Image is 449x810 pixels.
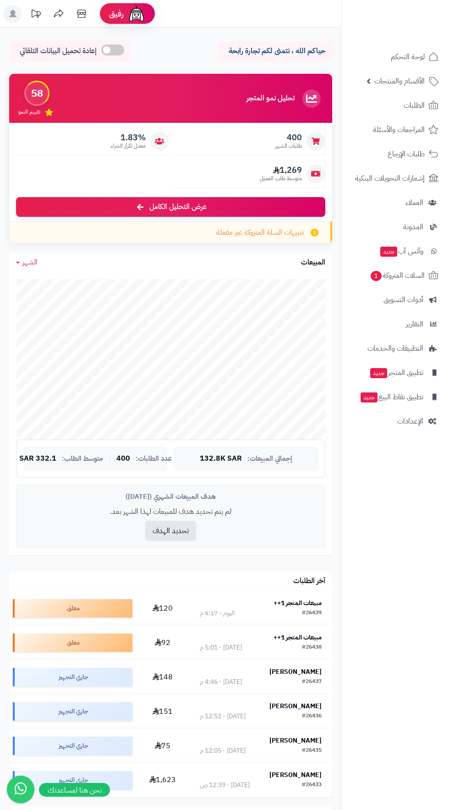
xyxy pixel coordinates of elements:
div: [DATE] - 12:53 م [200,712,246,721]
div: جاري التجهيز [13,668,132,686]
span: جديد [370,368,387,378]
span: جديد [380,247,397,257]
a: تحديثات المنصة [24,5,47,25]
div: #26437 [302,678,322,687]
div: #26436 [302,712,322,721]
span: المراجعات والأسئلة [373,123,425,136]
strong: مبيعات المتجر 1++ [274,633,322,642]
div: #26435 [302,746,322,755]
a: إشعارات التحويلات البنكية [347,167,444,189]
a: تطبيق نقاط البيعجديد [347,386,444,408]
div: [DATE] - 5:01 م [200,643,242,652]
span: إعادة تحميل البيانات التلقائي [20,46,97,56]
div: هدف المبيعات الشهري ([DATE]) [23,492,318,501]
span: عدد الطلبات: [136,455,172,463]
td: 92 [136,626,189,660]
img: ai-face.png [127,5,146,23]
span: متوسط الطلب: [62,455,103,463]
a: العملاء [347,192,444,214]
h3: المبيعات [301,259,325,267]
td: 148 [136,660,189,694]
button: تحديد الهدف [145,521,196,541]
h3: تحليل نمو المتجر [246,94,295,103]
a: التطبيقات والخدمات [347,337,444,359]
div: جاري التجهيز [13,737,132,755]
span: رفيق [109,8,124,19]
a: أدوات التسويق [347,289,444,311]
img: logo-2.png [387,26,440,45]
a: الشهر [16,257,38,268]
span: | [109,455,111,462]
a: الطلبات [347,94,444,116]
span: جديد [361,392,378,402]
span: الأقسام والمنتجات [374,75,425,88]
div: #26439 [302,609,322,618]
strong: [PERSON_NAME] [269,667,322,677]
div: [DATE] - 12:39 ص [200,781,250,790]
td: 1,623 [136,763,189,797]
span: الشهر [22,257,38,268]
span: معدل تكرار الشراء [111,142,146,150]
a: الإعدادات [347,410,444,432]
a: المراجعات والأسئلة [347,119,444,141]
p: لم يتم تحديد هدف للمبيعات لهذا الشهر بعد. [23,507,318,517]
span: عرض التحليل الكامل [149,202,207,212]
td: 75 [136,729,189,763]
div: جاري التجهيز [13,702,132,721]
a: عرض التحليل الكامل [16,197,325,217]
span: الإعدادات [397,415,423,428]
h3: آخر الطلبات [293,577,325,585]
div: جاري التجهيز [13,771,132,789]
span: لوحة التحكم [391,50,425,63]
div: معلق [13,599,132,617]
a: المدونة [347,216,444,238]
span: تقييم النمو [18,108,40,116]
span: إجمالي المبيعات: [247,455,292,463]
td: 120 [136,591,189,625]
td: 151 [136,694,189,728]
span: السلات المتروكة [370,269,425,282]
span: طلبات الشهر [275,142,302,150]
span: 1.83% [111,132,146,143]
a: لوحة التحكم [347,46,444,68]
span: تنبيهات السلة المتروكة غير مفعلة [216,227,304,238]
span: وآتس آب [379,245,423,258]
span: العملاء [405,196,423,209]
a: طلبات الإرجاع [347,143,444,165]
span: 332.1 SAR [19,455,56,463]
span: متوسط طلب العميل [260,175,302,182]
a: تطبيق المتجرجديد [347,362,444,384]
span: الطلبات [404,99,425,112]
span: 1,269 [260,165,302,175]
strong: [PERSON_NAME] [269,701,322,711]
strong: [PERSON_NAME] [269,770,322,780]
span: 132.8K SAR [200,455,242,463]
span: تطبيق المتجر [369,366,423,379]
strong: [PERSON_NAME] [269,736,322,745]
div: #26438 [302,643,322,652]
span: طلبات الإرجاع [388,148,425,160]
span: التقارير [406,318,423,331]
div: معلق [13,634,132,652]
div: [DATE] - 4:46 م [200,678,242,687]
p: حياكم الله ، نتمنى لكم تجارة رابحة [224,46,325,56]
span: 400 [275,132,302,143]
span: المدونة [403,220,423,233]
div: [DATE] - 12:05 م [200,746,246,755]
a: التقارير [347,313,444,335]
span: 1 [371,271,382,281]
span: تطبيق نقاط البيع [360,391,423,403]
span: 400 [116,455,130,463]
strong: مبيعات المتجر 1++ [274,598,322,608]
span: إشعارات التحويلات البنكية [355,172,425,185]
a: السلات المتروكة1 [347,264,444,287]
span: التطبيقات والخدمات [367,342,423,355]
div: اليوم - 5:17 م [200,609,235,618]
div: #26433 [302,781,322,790]
a: وآتس آبجديد [347,240,444,262]
span: أدوات التسويق [383,293,423,306]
